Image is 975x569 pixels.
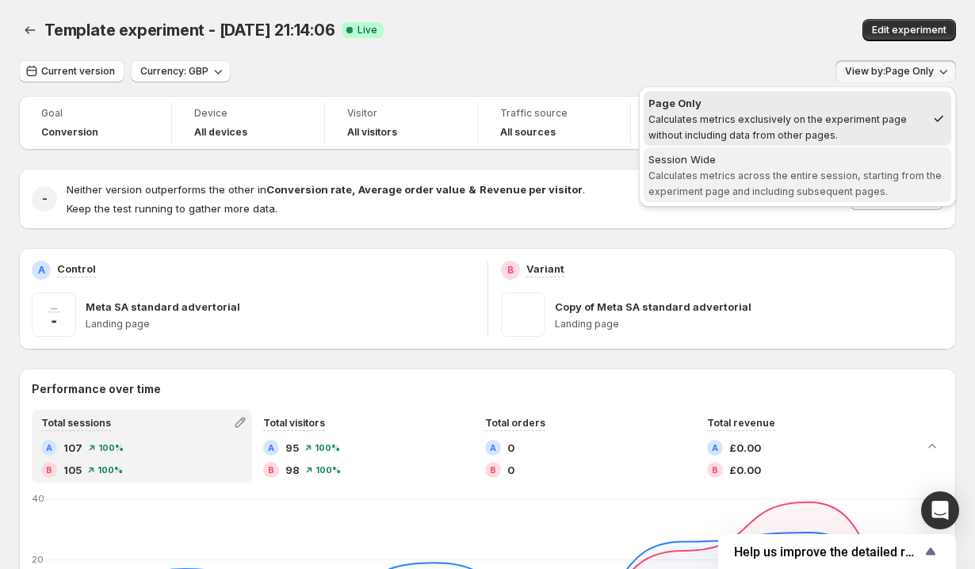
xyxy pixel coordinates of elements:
h2: A [268,443,274,453]
img: Meta SA standard advertorial [32,292,76,337]
h2: B [507,264,514,277]
div: Session Wide [648,151,946,167]
h4: All devices [194,126,247,139]
button: Back [19,19,41,41]
h4: All visitors [347,126,397,139]
h2: A [38,264,45,277]
div: Open Intercom Messenger [921,491,959,529]
h4: All sources [500,126,556,139]
span: Current version [41,65,115,78]
span: Calculates metrics across the entire session, starting from the experiment page and including sub... [648,170,942,197]
span: 100 % [315,465,341,475]
p: Copy of Meta SA standard advertorial [555,299,751,315]
h2: B [268,465,274,475]
h2: Performance over time [32,381,943,397]
strong: Conversion rate [266,183,352,196]
span: Total sessions [41,417,111,429]
span: Template experiment - [DATE] 21:14:06 [44,21,335,40]
a: VisitorAll visitors [347,105,455,140]
span: Help us improve the detailed report for A/B campaigns [734,544,921,559]
span: Edit experiment [872,24,946,36]
a: GoalConversion [41,105,149,140]
span: Total revenue [707,417,775,429]
span: Goal [41,107,149,120]
button: Current version [19,60,124,82]
strong: Revenue per visitor [480,183,583,196]
h2: A [712,443,718,453]
strong: & [468,183,476,196]
p: Variant [526,261,564,277]
span: Total orders [485,417,545,429]
span: 100 % [98,443,124,453]
span: Total visitors [263,417,325,429]
span: 100 % [97,465,123,475]
strong: Average order value [358,183,465,196]
button: Currency: GBP [131,60,231,82]
button: Edit experiment [862,19,956,41]
span: 107 [63,440,82,456]
span: Device [194,107,302,120]
h2: B [46,465,52,475]
h2: A [46,443,52,453]
span: £0.00 [729,462,761,478]
h2: A [490,443,496,453]
p: Control [57,261,96,277]
h2: - [42,191,48,207]
a: DeviceAll devices [194,105,302,140]
span: Calculates metrics exclusively on the experiment page without including data from other pages. [648,113,907,141]
text: 20 [32,554,44,565]
span: View by: Page Only [845,65,934,78]
span: Currency: GBP [140,65,208,78]
span: Neither version outperforms the other in . [67,183,585,196]
span: 95 [285,440,299,456]
span: Keep the test running to gather more data. [67,202,277,215]
span: £0.00 [729,440,761,456]
span: 98 [285,462,300,478]
span: 0 [507,462,514,478]
span: Live [357,24,377,36]
p: Landing page [555,318,944,330]
h2: B [712,465,718,475]
p: Meta SA standard advertorial [86,299,240,315]
a: Traffic sourceAll sources [500,105,608,140]
span: 105 [63,462,82,478]
span: 100 % [315,443,340,453]
strong: , [352,183,355,196]
span: Visitor [347,107,455,120]
span: 0 [507,440,514,456]
button: Show survey - Help us improve the detailed report for A/B campaigns [734,542,940,561]
button: View by:Page Only [835,60,956,82]
p: Landing page [86,318,475,330]
span: Traffic source [500,107,608,120]
div: Page Only [648,95,926,111]
span: Conversion [41,126,98,139]
text: 40 [32,493,44,504]
button: Collapse chart [921,435,943,457]
h2: B [490,465,496,475]
img: Copy of Meta SA standard advertorial [501,292,545,337]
